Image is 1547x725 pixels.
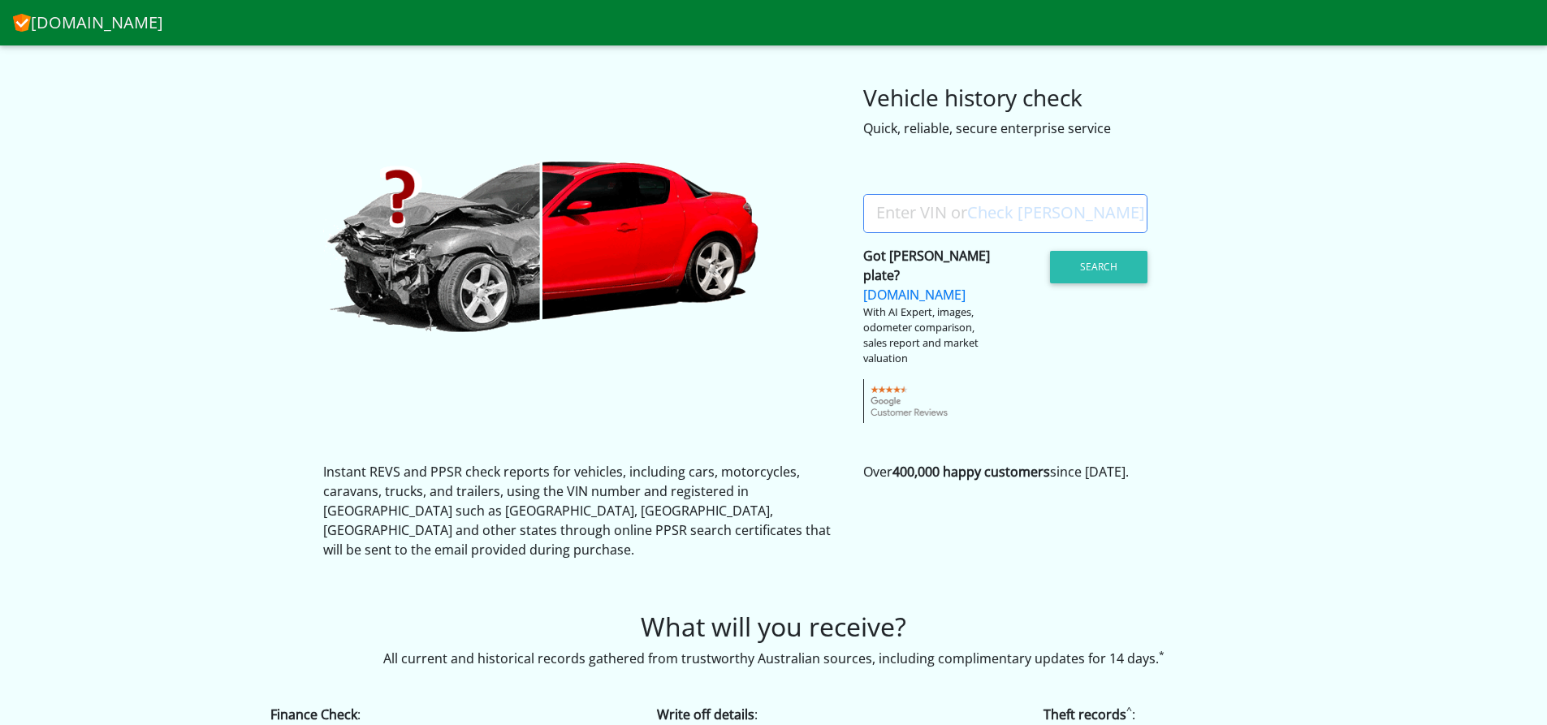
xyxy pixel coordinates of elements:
strong: Got [PERSON_NAME] plate? [863,247,990,284]
a: [DOMAIN_NAME] [13,6,163,39]
strong: 400,000 happy customers [892,463,1050,481]
sup: ^ [1126,704,1132,718]
img: gcr-badge-transparent.png.pagespeed.ce.05XcFOhvEz.png [863,379,957,423]
h3: Vehicle history check [863,84,1225,112]
p: All current and historical records gathered from trustworthy Australian sources, including compli... [12,649,1535,668]
strong: Finance Check [270,706,357,723]
a: [DOMAIN_NAME] [863,286,966,304]
img: CheckVIN [323,158,762,335]
h2: What will you receive? [12,611,1535,642]
strong: Write off details [657,706,754,723]
div: With AI Expert, images, odometer comparison, sales report and market valuation [863,304,993,367]
label: Enter VIN or [863,194,1158,233]
a: Check [PERSON_NAME] [967,201,1145,223]
p: Over since [DATE]. [863,462,1225,481]
strong: Theft records [1044,706,1126,723]
div: Quick, reliable, secure enterprise service [863,119,1225,138]
img: CheckVIN.com.au logo [13,11,31,32]
button: Search [1050,251,1147,283]
p: Instant REVS and PPSR check reports for vehicles, including cars, motorcycles, caravans, trucks, ... [323,462,839,559]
